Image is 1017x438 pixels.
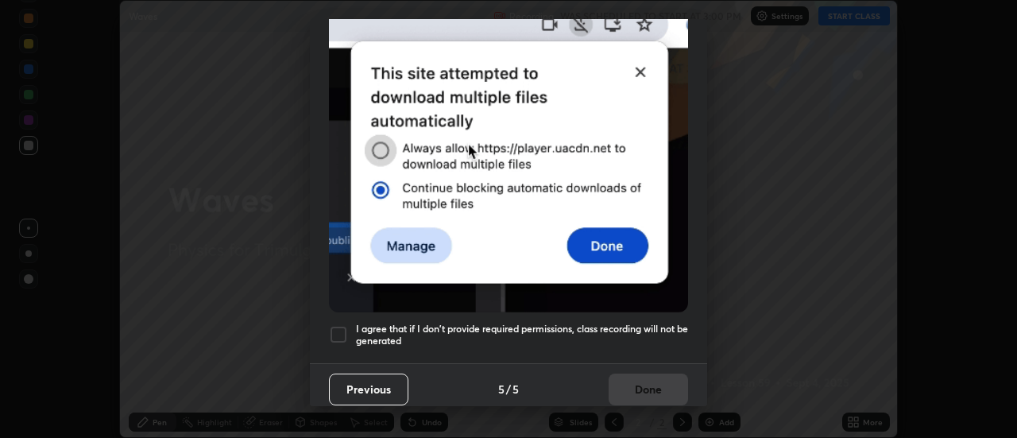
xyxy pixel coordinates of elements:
h4: 5 [498,381,505,397]
button: Previous [329,374,408,405]
h4: 5 [512,381,519,397]
h4: / [506,381,511,397]
h5: I agree that if I don't provide required permissions, class recording will not be generated [356,323,688,347]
